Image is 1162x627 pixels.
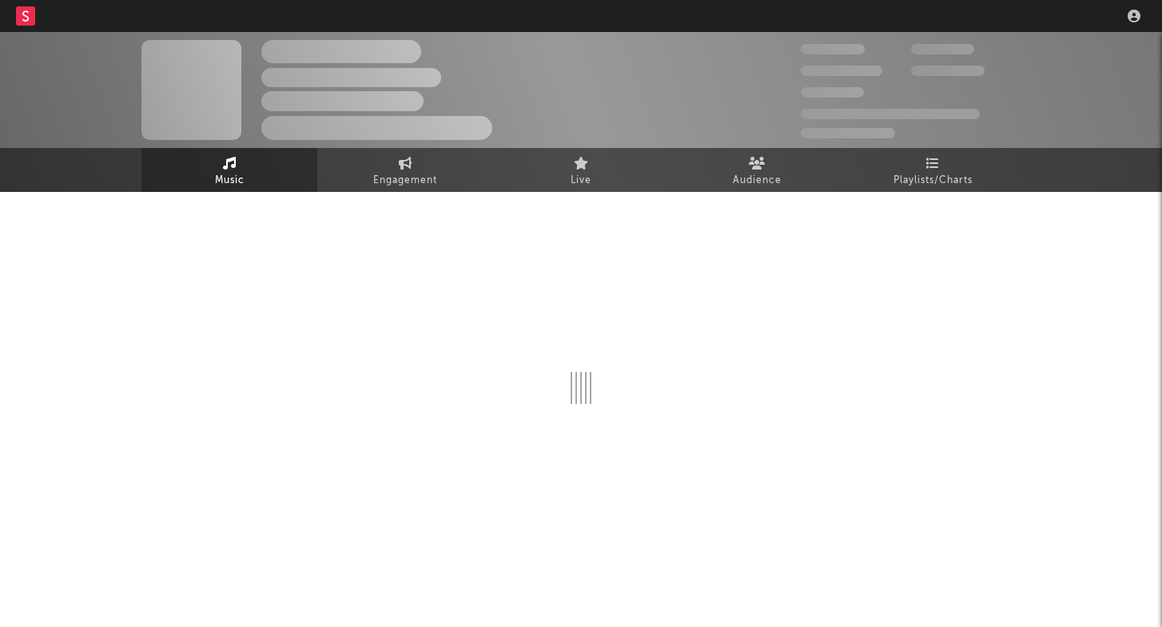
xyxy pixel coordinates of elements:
span: 50,000,000 [801,66,882,76]
span: Music [215,171,245,190]
span: Playlists/Charts [893,171,973,190]
a: Engagement [317,148,493,192]
span: 100,000 [801,87,864,98]
span: Audience [733,171,782,190]
a: Music [141,148,317,192]
a: Audience [669,148,845,192]
span: 300,000 [801,44,865,54]
span: 50,000,000 Monthly Listeners [801,109,980,119]
span: 100,000 [911,44,974,54]
span: 1,000,000 [911,66,985,76]
span: Jump Score: 85.0 [801,128,895,138]
a: Playlists/Charts [845,148,1021,192]
span: Engagement [373,171,437,190]
a: Live [493,148,669,192]
span: Live [571,171,591,190]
